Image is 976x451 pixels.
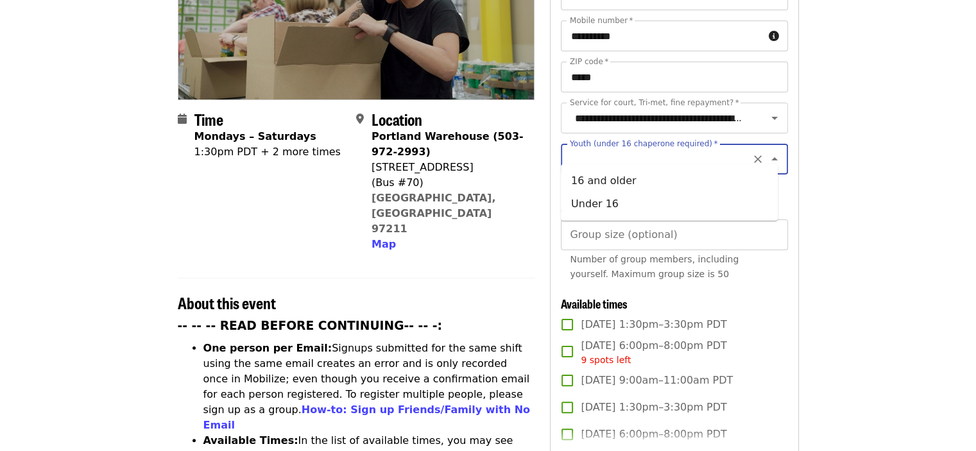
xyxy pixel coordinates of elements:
[178,291,276,314] span: About this event
[194,130,316,142] strong: Mondays – Saturdays
[178,319,442,332] strong: -- -- -- READ BEFORE CONTINUING-- -- -:
[570,17,633,24] label: Mobile number
[581,317,726,332] span: [DATE] 1:30pm–3:30pm PDT
[372,108,422,130] span: Location
[570,140,717,148] label: Youth (under 16 chaperone required)
[561,21,763,51] input: Mobile number
[561,295,628,312] span: Available times
[194,144,341,160] div: 1:30pm PDT + 2 more times
[570,254,739,279] span: Number of group members, including yourself. Maximum group size is 50
[570,58,608,65] label: ZIP code
[561,62,787,92] input: ZIP code
[581,338,726,367] span: [DATE] 6:00pm–8:00pm PDT
[372,175,524,191] div: (Bus #70)
[561,192,778,216] li: Under 16
[581,355,631,365] span: 9 spots left
[372,237,396,252] button: Map
[203,342,332,354] strong: One person per Email:
[372,238,396,250] span: Map
[581,427,726,442] span: [DATE] 6:00pm–8:00pm PDT
[372,160,524,175] div: [STREET_ADDRESS]
[769,30,779,42] i: circle-info icon
[766,109,783,127] button: Open
[194,108,223,130] span: Time
[372,130,524,158] strong: Portland Warehouse (503-972-2993)
[581,400,726,415] span: [DATE] 1:30pm–3:30pm PDT
[766,150,783,168] button: Close
[570,99,739,106] label: Service for court, Tri-met, fine repayment?
[203,434,298,447] strong: Available Times:
[561,169,778,192] li: 16 and older
[356,113,364,125] i: map-marker-alt icon
[749,150,767,168] button: Clear
[372,192,496,235] a: [GEOGRAPHIC_DATA], [GEOGRAPHIC_DATA] 97211
[581,373,733,388] span: [DATE] 9:00am–11:00am PDT
[178,113,187,125] i: calendar icon
[203,341,535,433] li: Signups submitted for the same shift using the same email creates an error and is only recorded o...
[561,219,787,250] input: [object Object]
[203,404,531,431] a: How-to: Sign up Friends/Family with No Email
